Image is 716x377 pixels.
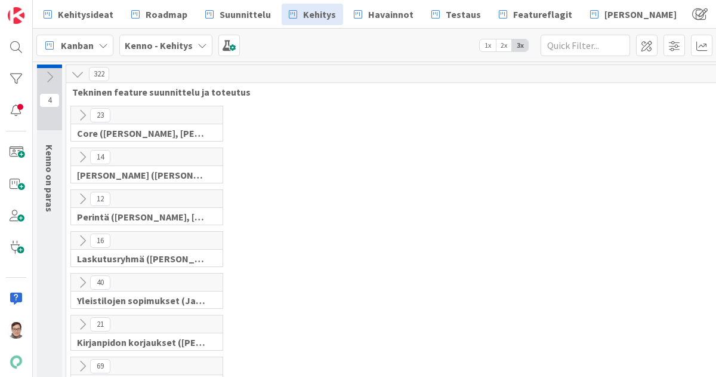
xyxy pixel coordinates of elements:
[125,39,193,51] b: Kenno - Kehitys
[90,108,110,122] span: 23
[446,7,481,22] span: Testaus
[220,7,271,22] span: Suunnittelu
[36,4,121,25] a: Kehitysideat
[496,39,512,51] span: 2x
[77,295,208,306] span: Yleistilojen sopimukset (Jaakko, VilleP, TommiL, Simo)
[39,93,60,108] span: 4
[492,4,579,25] a: Featureflagit
[8,322,24,339] img: SM
[198,4,278,25] a: Suunnittelu
[77,336,208,348] span: Kirjanpidon korjaukset (Jussi, JaakkoHä)
[541,35,630,56] input: Quick Filter...
[8,7,24,24] img: Visit kanbanzone.com
[89,67,109,81] span: 322
[90,234,110,248] span: 16
[90,150,110,164] span: 14
[77,211,208,223] span: Perintä (Jaakko, PetriH, MikkoV, Pasi)
[583,4,684,25] a: [PERSON_NAME]
[77,253,208,265] span: Laskutusryhmä (Antti, Keijo)
[58,7,113,22] span: Kehitysideat
[512,39,528,51] span: 3x
[424,4,488,25] a: Testaus
[90,359,110,373] span: 69
[480,39,496,51] span: 1x
[8,354,24,370] img: avatar
[513,7,572,22] span: Featureflagit
[368,7,413,22] span: Havainnot
[90,275,110,290] span: 40
[90,317,110,332] span: 21
[90,192,110,206] span: 12
[282,4,343,25] a: Kehitys
[61,38,94,53] span: Kanban
[124,4,195,25] a: Roadmap
[604,7,677,22] span: [PERSON_NAME]
[77,127,208,139] span: Core (Pasi, Jussi, JaakkoHä, Jyri, Leo, MikkoK, Väinö, MattiH)
[146,7,187,22] span: Roadmap
[44,145,55,212] span: Kenno on paras
[347,4,421,25] a: Havainnot
[77,169,208,181] span: Halti (Sebastian, VilleH, Riikka, Antti, MikkoV, PetriH, PetriM)
[303,7,336,22] span: Kehitys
